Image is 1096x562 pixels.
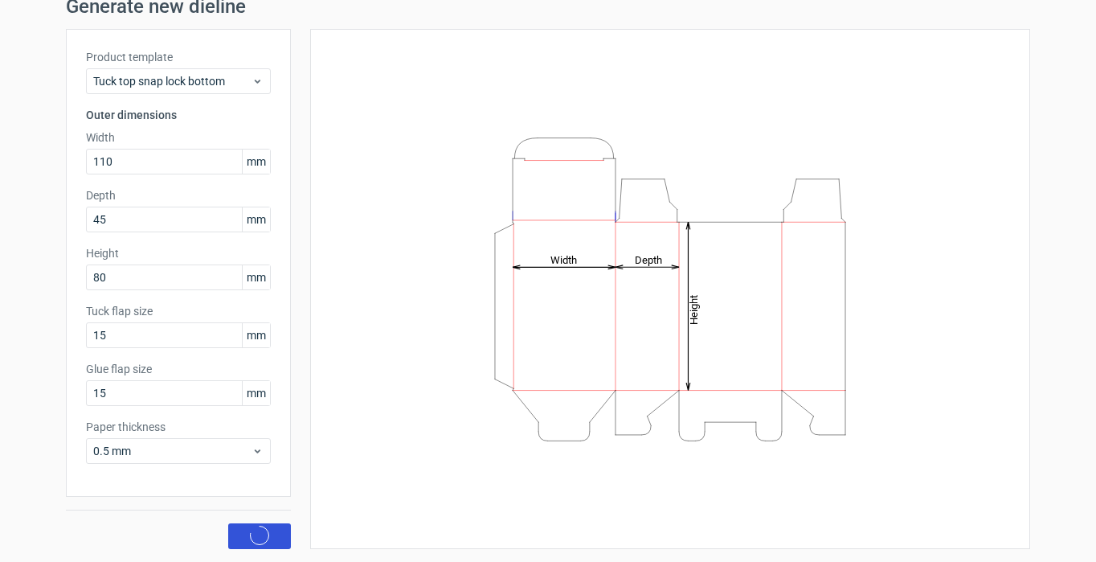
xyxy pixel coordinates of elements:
[86,187,271,203] label: Depth
[86,303,271,319] label: Tuck flap size
[93,73,252,89] span: Tuck top snap lock bottom
[635,253,662,265] tspan: Depth
[86,419,271,435] label: Paper thickness
[93,443,252,459] span: 0.5 mm
[242,150,270,174] span: mm
[242,207,270,232] span: mm
[550,253,577,265] tspan: Width
[86,361,271,377] label: Glue flap size
[86,49,271,65] label: Product template
[242,323,270,347] span: mm
[688,294,700,324] tspan: Height
[242,381,270,405] span: mm
[242,265,270,289] span: mm
[86,107,271,123] h3: Outer dimensions
[86,245,271,261] label: Height
[86,129,271,146] label: Width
